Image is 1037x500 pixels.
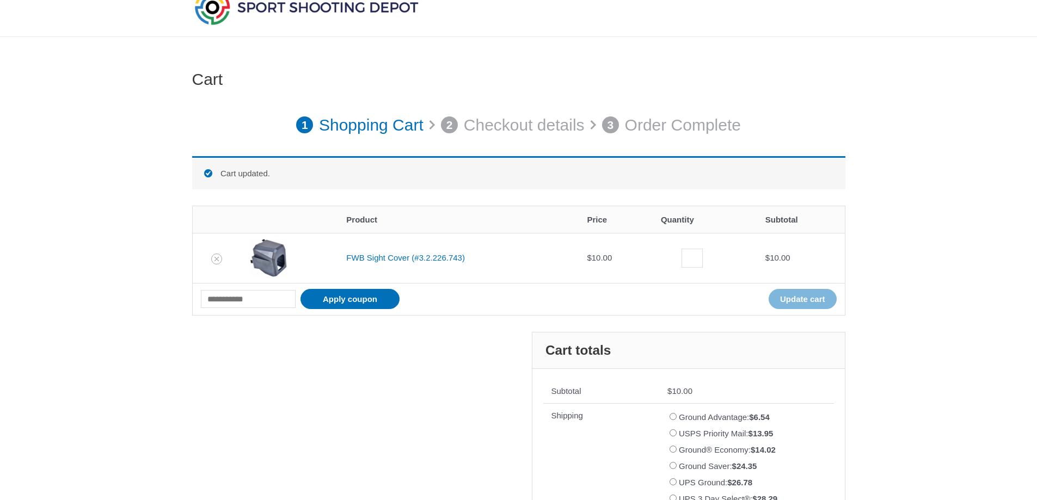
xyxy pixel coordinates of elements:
[765,253,770,262] span: $
[296,116,314,134] span: 1
[769,289,837,309] button: Update cart
[579,206,653,233] th: Price
[587,253,591,262] span: $
[464,110,585,140] p: Checkout details
[296,110,424,140] a: 1 Shopping Cart
[441,110,585,140] a: 2 Checkout details
[319,110,424,140] p: Shopping Cart
[441,116,458,134] span: 2
[751,445,776,454] bdi: 14.02
[682,249,703,268] input: Product quantity
[587,253,612,262] bdi: 10.00
[249,239,287,277] img: FWB Sight Cover
[727,478,732,487] span: $
[667,386,692,396] bdi: 10.00
[765,253,790,262] bdi: 10.00
[732,461,757,471] bdi: 24.35
[338,206,579,233] th: Product
[679,445,776,454] label: Ground® Economy:
[667,386,672,396] span: $
[727,478,752,487] bdi: 26.78
[543,380,660,404] th: Subtotal
[732,461,737,471] span: $
[748,429,774,438] bdi: 13.95
[751,445,755,454] span: $
[749,412,770,422] bdi: 6.54
[679,429,773,438] label: USPS Priority Mail:
[749,412,753,422] span: $
[679,461,757,471] label: Ground Saver:
[653,206,757,233] th: Quantity
[748,429,753,438] span: $
[757,206,845,233] th: Subtotal
[192,156,845,189] div: Cart updated.
[211,254,222,264] a: Remove FWB Sight Cover (#3.2.226.743) from cart
[192,70,845,89] h1: Cart
[679,412,770,422] label: Ground Advantage:
[346,253,465,262] a: FWB Sight Cover (#3.2.226.743)
[679,478,752,487] label: UPS Ground:
[300,289,400,309] button: Apply coupon
[532,332,845,369] h2: Cart totals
